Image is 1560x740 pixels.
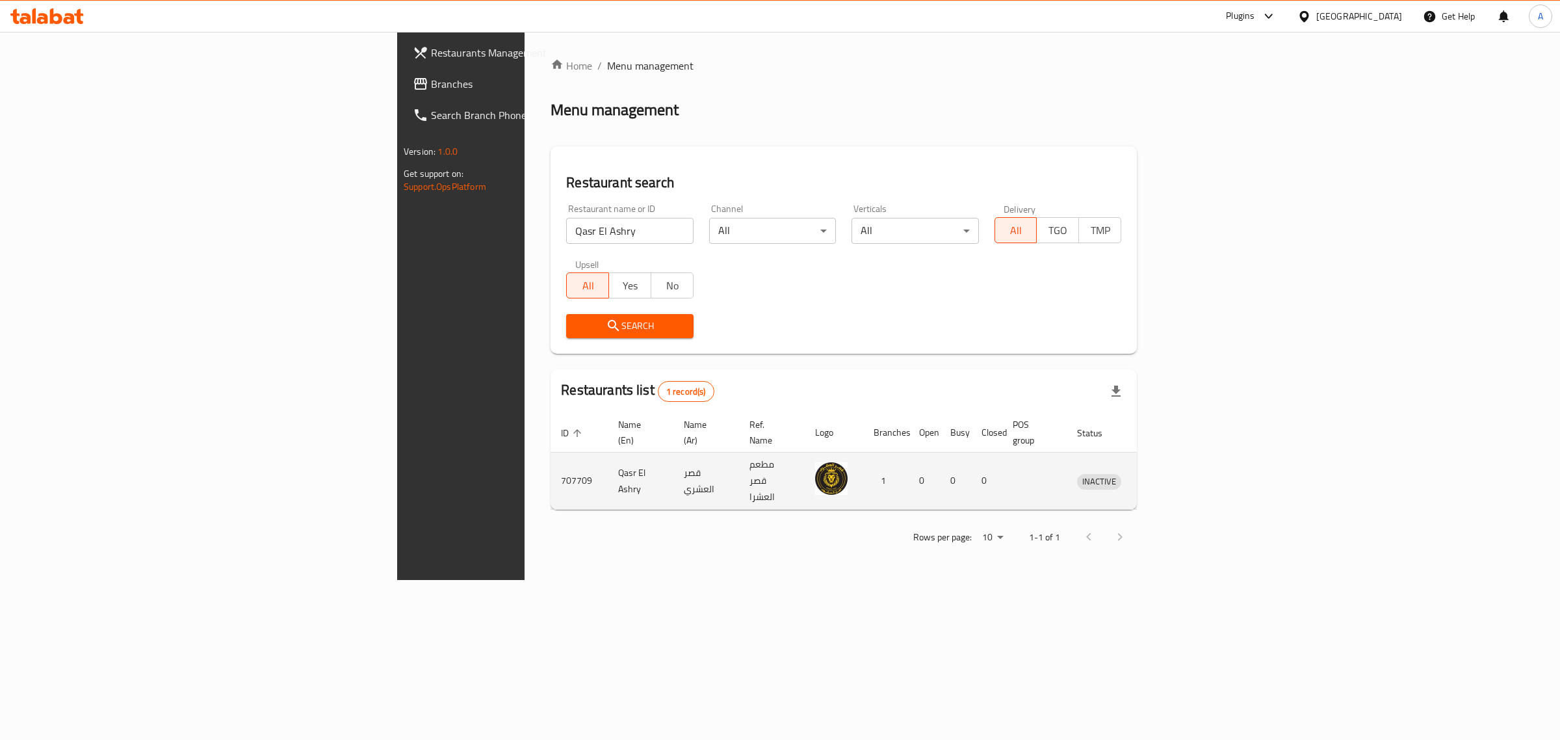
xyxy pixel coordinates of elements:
[805,413,863,453] th: Logo
[561,380,714,402] h2: Restaurants list
[815,462,848,495] img: Qasr El Ashry
[749,417,789,448] span: Ref. Name
[551,58,1137,73] nav: breadcrumb
[566,218,693,244] input: Search for restaurant name or ID..
[1029,529,1060,546] p: 1-1 of 1
[551,413,1182,510] table: enhanced table
[1036,217,1079,243] button: TGO
[971,453,1002,510] td: 0
[566,173,1121,192] h2: Restaurant search
[684,417,723,448] span: Name (Ar)
[656,276,688,295] span: No
[1100,376,1132,407] div: Export file
[851,218,978,244] div: All
[1077,474,1121,489] span: INACTIVE
[431,76,647,92] span: Branches
[404,178,486,195] a: Support.OpsPlatform
[402,37,658,68] a: Restaurants Management
[863,453,909,510] td: 1
[437,143,458,160] span: 1.0.0
[431,107,647,123] span: Search Branch Phone
[1000,221,1032,240] span: All
[909,453,940,510] td: 0
[566,272,609,298] button: All
[1077,425,1119,441] span: Status
[909,413,940,453] th: Open
[651,272,694,298] button: No
[577,318,682,334] span: Search
[1013,417,1051,448] span: POS group
[673,453,739,510] td: قصر العشري
[561,425,586,441] span: ID
[618,417,658,448] span: Name (En)
[1316,9,1402,23] div: [GEOGRAPHIC_DATA]
[402,99,658,131] a: Search Branch Phone
[739,453,805,510] td: مطعم قصر العشرا
[940,453,971,510] td: 0
[404,165,463,182] span: Get support on:
[608,272,651,298] button: Yes
[1078,217,1121,243] button: TMP
[575,259,599,269] label: Upsell
[940,413,971,453] th: Busy
[863,413,909,453] th: Branches
[1538,9,1543,23] span: A
[572,276,604,295] span: All
[994,217,1037,243] button: All
[658,386,714,398] span: 1 record(s)
[404,143,435,160] span: Version:
[977,528,1008,548] div: Rows per page:
[1084,221,1116,240] span: TMP
[913,529,972,546] p: Rows per page:
[1226,8,1254,24] div: Plugins
[431,45,647,60] span: Restaurants Management
[971,413,1002,453] th: Closed
[614,276,646,295] span: Yes
[1004,204,1036,213] label: Delivery
[566,314,693,338] button: Search
[402,68,658,99] a: Branches
[1042,221,1074,240] span: TGO
[658,381,714,402] div: Total records count
[709,218,836,244] div: All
